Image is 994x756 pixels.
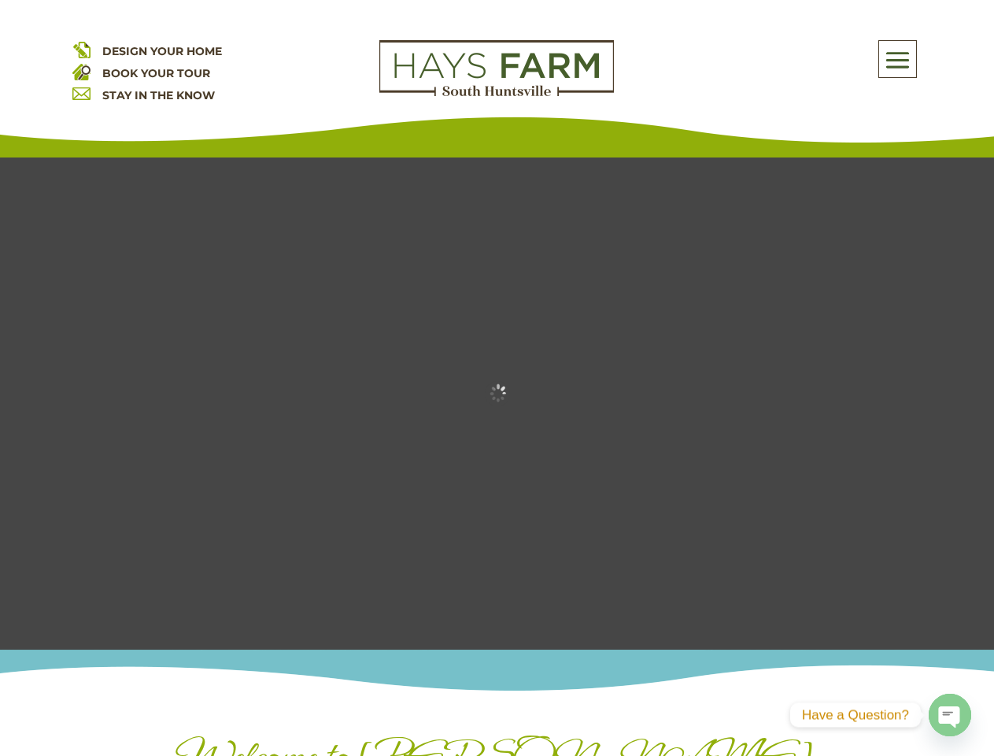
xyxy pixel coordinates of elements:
[102,88,215,102] a: STAY IN THE KNOW
[379,86,614,100] a: hays farm homes huntsville development
[379,40,614,97] img: Logo
[102,44,222,58] a: DESIGN YOUR HOME
[102,66,210,80] a: BOOK YOUR TOUR
[72,62,91,80] img: book your home tour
